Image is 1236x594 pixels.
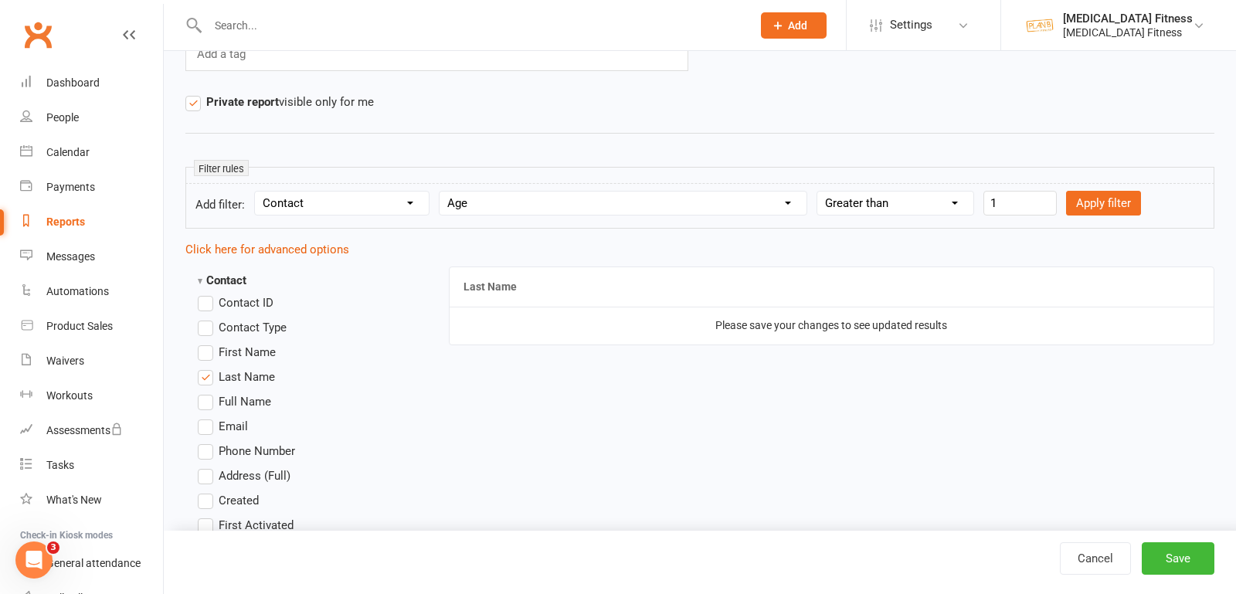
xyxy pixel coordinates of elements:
a: Clubworx [19,15,57,54]
div: Payments [46,181,95,193]
strong: Private report [206,95,279,109]
div: [MEDICAL_DATA] Fitness [1063,25,1193,39]
a: Automations [20,274,163,309]
span: Contact ID [219,294,273,310]
a: Assessments [20,413,163,448]
button: Add [761,12,827,39]
strong: Contact [198,273,246,287]
span: Last Name [219,368,275,384]
a: General attendance kiosk mode [20,546,163,581]
span: Address (Full) [219,467,290,483]
span: Email [219,417,248,433]
a: Messages [20,239,163,274]
div: Calendar [46,146,90,158]
div: Reports [46,216,85,228]
input: Value [983,191,1057,216]
span: Created [219,491,259,507]
div: Dashboard [46,76,100,89]
input: Search... [203,15,741,36]
div: People [46,111,79,124]
a: Product Sales [20,309,163,344]
div: Tasks [46,459,74,471]
div: [MEDICAL_DATA] Fitness [1063,12,1193,25]
div: Workouts [46,389,93,402]
button: Save [1142,542,1214,575]
a: People [20,100,163,135]
div: Automations [46,285,109,297]
a: Workouts [20,378,163,413]
input: Add a tag [195,44,250,64]
a: Dashboard [20,66,163,100]
div: Product Sales [46,320,113,332]
a: Tasks [20,448,163,483]
img: thumb_image1569280052.png [1024,10,1055,41]
span: Settings [890,8,932,42]
span: Add [788,19,807,32]
a: Click here for advanced options [185,243,349,256]
a: What's New [20,483,163,518]
span: Phone Number [219,442,295,458]
span: First Activated [219,516,294,532]
button: Apply filter [1066,191,1141,216]
span: Full Name [219,392,271,409]
small: Filter rules [194,160,249,176]
div: General attendance [46,557,141,569]
a: Waivers [20,344,163,378]
span: visible only for me [206,93,374,109]
div: What's New [46,494,102,506]
a: Calendar [20,135,163,170]
iframe: Intercom live chat [15,541,53,579]
div: Assessments [46,424,123,436]
a: Reports [20,205,163,239]
div: Messages [46,250,95,263]
td: Please save your changes to see updated results [450,307,1214,344]
span: 3 [47,541,59,554]
a: Payments [20,170,163,205]
span: First Name [219,343,276,359]
span: Contact Type [219,318,287,334]
form: Add filter: [185,183,1214,229]
a: Cancel [1060,542,1131,575]
th: Last Name [450,267,1214,307]
div: Waivers [46,355,84,367]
